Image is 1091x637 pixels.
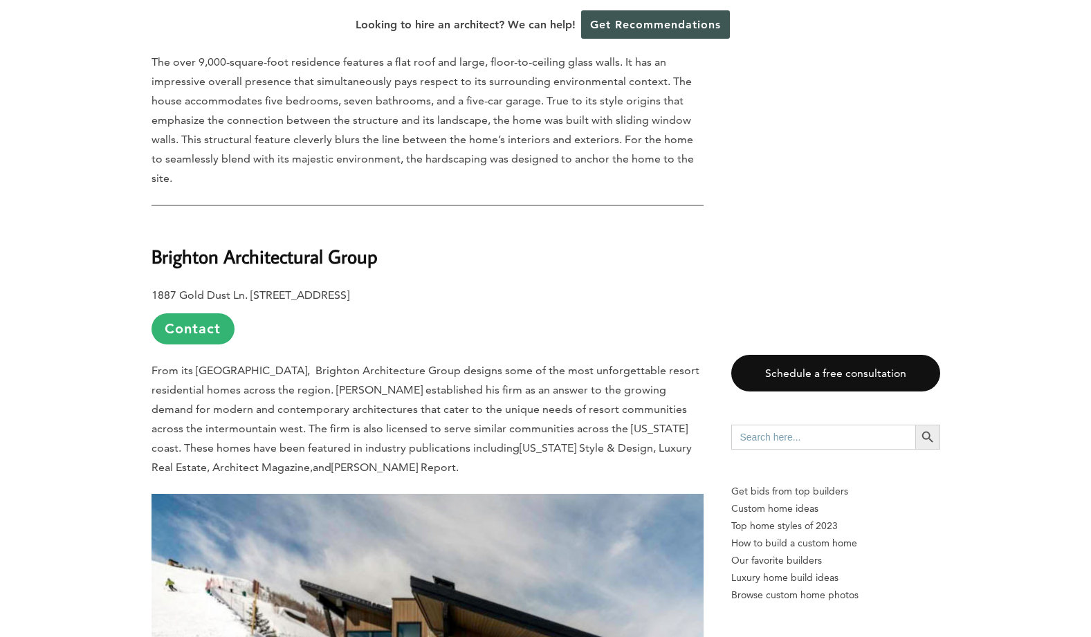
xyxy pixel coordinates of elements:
iframe: Drift Widget Chat Controller [1022,568,1074,620]
span: and [313,461,331,474]
a: Custom home ideas [731,500,940,517]
span: From its [GEOGRAPHIC_DATA], Brighton Architecture Group designs some of the most unforgettable re... [152,364,699,454]
input: Search here... [731,425,915,450]
b: Brighton Architectural Group [152,244,378,268]
a: Get Recommendations [581,10,730,39]
a: Browse custom home photos [731,587,940,604]
svg: Search [920,430,935,445]
span: [PERSON_NAME] Report. [331,461,459,474]
a: Top home styles of 2023 [731,517,940,535]
a: How to build a custom home [731,535,940,552]
a: Schedule a free consultation [731,355,940,391]
a: Luxury home build ideas [731,569,940,587]
p: Get bids from top builders [731,483,940,500]
span: The over 9,000-square-foot residence features a flat roof and large, floor-to-ceiling glass walls... [152,55,694,185]
a: Our favorite builders [731,552,940,569]
a: Contact [152,313,235,344]
b: 1887 Gold Dust Ln. [STREET_ADDRESS] [152,288,349,302]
